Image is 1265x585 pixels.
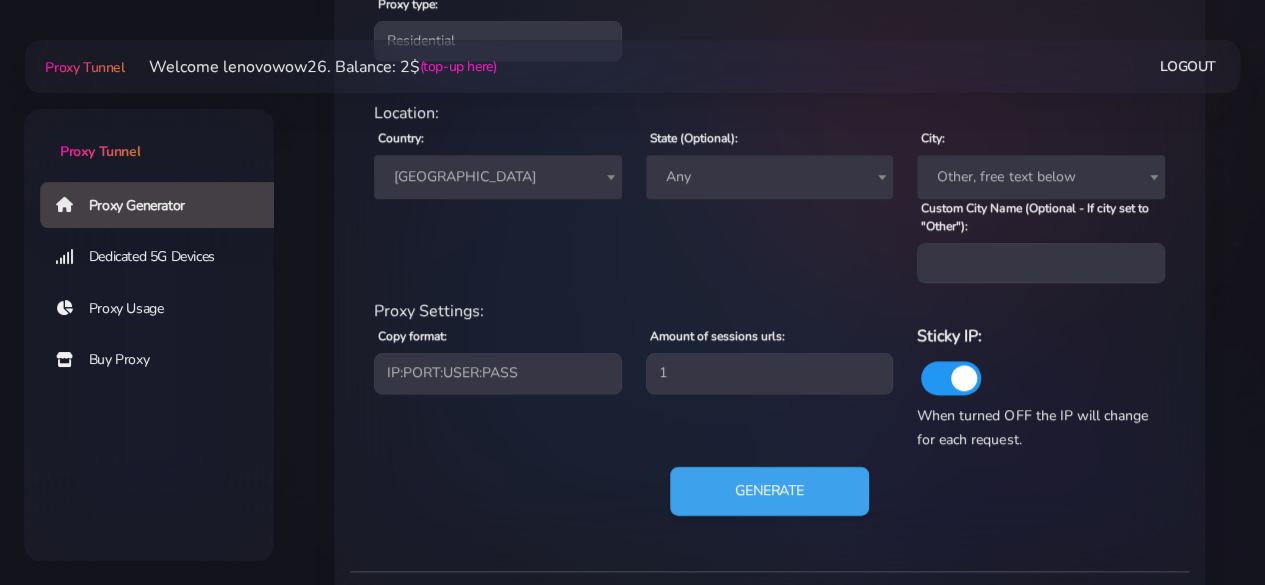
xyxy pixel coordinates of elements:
[45,58,124,77] span: Proxy Tunnel
[362,299,1177,323] div: Proxy Settings:
[650,129,738,147] label: State (Optional):
[386,163,610,191] span: Martinique
[41,51,124,83] a: Proxy Tunnel
[917,155,1165,199] span: Other, free text below
[646,155,894,199] span: Any
[40,182,290,228] a: Proxy Generator
[378,327,447,345] label: Copy format:
[60,142,140,161] span: Proxy Tunnel
[917,243,1165,283] input: City
[1168,488,1240,560] iframe: Webchat Widget
[917,406,1147,449] span: When turned OFF the IP will change for each request.
[921,129,945,147] label: City:
[650,327,785,345] label: Amount of sessions urls:
[917,323,1165,349] h6: Sticky IP:
[658,163,882,191] span: Any
[420,56,497,77] a: (top-up here)
[362,101,1177,125] div: Location:
[1160,48,1216,85] a: Logout
[378,129,424,147] label: Country:
[670,467,869,516] button: Generate
[40,389,290,435] a: Account Top Up
[40,234,290,280] a: Dedicated 5G Devices
[125,55,497,79] li: Welcome lenovowow26. Balance: 2$
[40,337,290,383] a: Buy Proxy
[921,199,1165,235] label: Custom City Name (Optional - If city set to "Other"):
[24,109,274,162] a: Proxy Tunnel
[929,163,1153,191] span: Other, free text below
[374,155,622,199] span: Martinique
[40,286,290,332] a: Proxy Usage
